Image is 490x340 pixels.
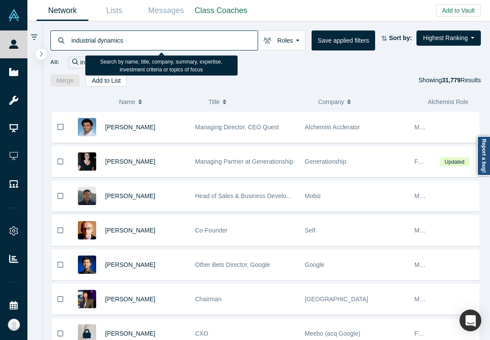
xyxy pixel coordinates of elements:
[477,136,490,176] a: Report a bug!
[78,118,96,136] img: Gnani Palanikumar's Profile Image
[195,296,222,303] span: Chairman
[195,124,279,131] span: Managing Director, CEO Quest
[419,74,481,87] div: Showing
[195,261,270,268] span: Other Bets Director, Google
[78,290,96,308] img: Timothy Chou's Profile Image
[440,157,469,166] span: Updated
[119,93,135,111] span: Name
[105,261,155,268] a: [PERSON_NAME]
[195,227,228,234] span: Co-Founder
[105,192,155,199] a: [PERSON_NAME]
[88,0,140,21] a: Lists
[414,261,456,268] span: Mentor, Faculty
[414,296,456,303] span: Mentor, Faculty
[105,330,155,337] a: [PERSON_NAME]
[195,330,208,337] span: CXO
[52,284,69,314] button: Bookmark
[414,330,456,337] span: Faculty, Mentor
[140,0,192,21] a: Messages
[305,158,346,165] span: Generationship
[312,30,375,50] button: Save applied filters
[305,261,324,268] span: Google
[78,187,96,205] img: Michael Chang's Profile Image
[318,93,344,111] span: Company
[208,93,309,111] button: Title
[192,0,250,21] a: Class Coaches
[50,58,60,67] span: All:
[78,256,96,274] img: Steven Kan's Profile Image
[52,181,69,211] button: Bookmark
[129,57,135,67] button: Remove Filter
[105,227,155,234] a: [PERSON_NAME]
[318,93,419,111] button: Company
[442,77,481,84] span: Results
[52,112,69,142] button: Bookmark
[8,319,20,331] img: Katinka Harsányi's Account
[258,30,305,50] button: Roles
[305,124,360,131] span: Alchemist Acclerator
[70,30,258,50] input: Search by name, title, company, summary, expertise, investment criteria or topics of focus
[414,158,452,165] span: Faculty, Angel
[78,221,96,239] img: Robert Winder's Profile Image
[8,9,20,21] img: Alchemist Vault Logo
[305,192,321,199] span: Mobiz
[305,227,315,234] span: Self
[50,74,80,87] button: Merge
[52,147,69,177] button: Bookmark
[208,93,220,111] span: Title
[105,296,155,303] a: [PERSON_NAME]
[68,57,139,68] div: industrial dynamic
[305,330,360,337] span: Meebo (acq Google)
[119,93,199,111] button: Name
[52,215,69,246] button: Bookmark
[389,34,412,41] strong: Sort by:
[436,4,481,17] button: Add to Vault
[195,158,293,165] span: Managing Partner at Generationship
[105,124,155,131] a: [PERSON_NAME]
[52,250,69,280] button: Bookmark
[195,192,327,199] span: Head of Sales & Business Development (interim)
[78,152,96,171] img: Rachel Chalmers's Profile Image
[305,296,368,303] span: [GEOGRAPHIC_DATA]
[416,30,481,46] button: Highest Ranking
[428,98,468,105] span: Alchemist Role
[105,158,155,165] a: [PERSON_NAME]
[86,74,127,87] button: Add to List
[442,77,460,84] strong: 31,779
[37,0,88,21] a: Network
